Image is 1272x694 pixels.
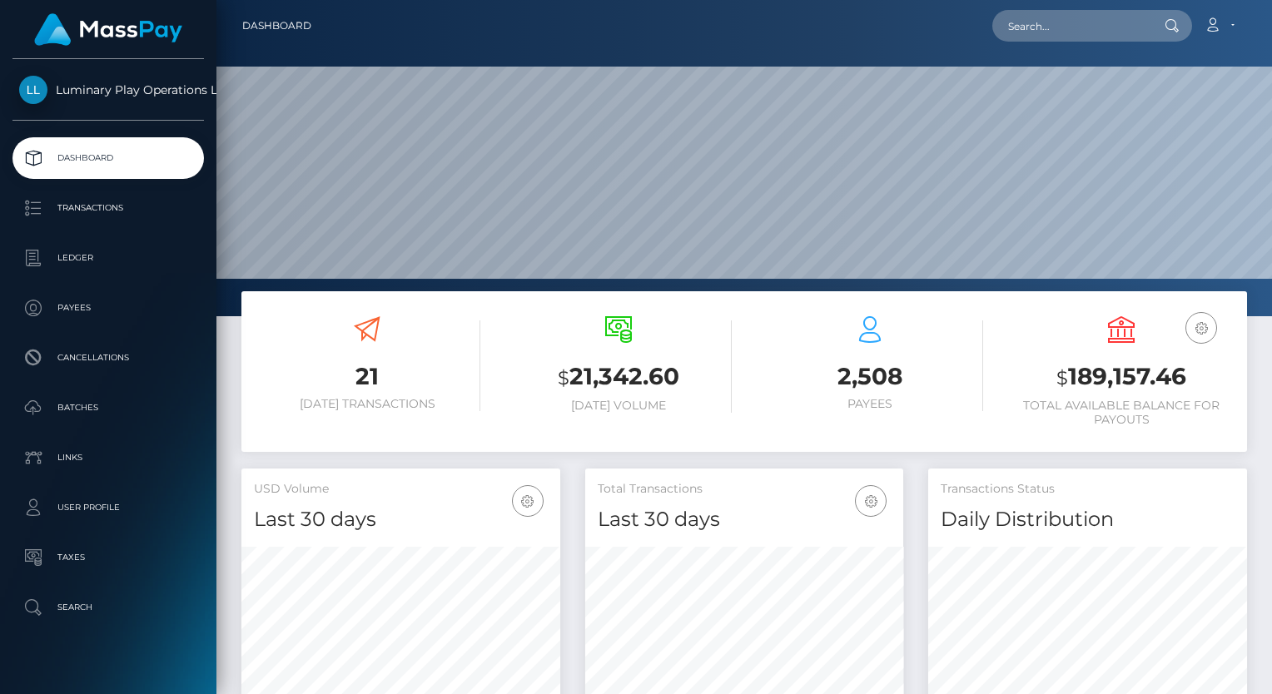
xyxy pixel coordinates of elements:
[505,399,732,413] h6: [DATE] Volume
[19,495,197,520] p: User Profile
[19,345,197,370] p: Cancellations
[12,387,204,429] a: Batches
[19,595,197,620] p: Search
[12,287,204,329] a: Payees
[19,395,197,420] p: Batches
[12,187,204,229] a: Transactions
[34,13,182,46] img: MassPay Logo
[19,196,197,221] p: Transactions
[1008,360,1235,394] h3: 189,157.46
[19,545,197,570] p: Taxes
[598,505,892,534] h4: Last 30 days
[12,487,204,528] a: User Profile
[757,397,983,411] h6: Payees
[12,82,204,97] span: Luminary Play Operations Limited
[1008,399,1235,427] h6: Total Available Balance for Payouts
[1056,366,1068,389] small: $
[12,587,204,628] a: Search
[992,10,1149,42] input: Search...
[254,397,480,411] h6: [DATE] Transactions
[941,481,1235,498] h5: Transactions Status
[254,505,548,534] h4: Last 30 days
[19,295,197,320] p: Payees
[254,360,480,393] h3: 21
[242,8,311,43] a: Dashboard
[12,437,204,478] a: Links
[757,360,983,393] h3: 2,508
[12,537,204,578] a: Taxes
[941,505,1235,534] h4: Daily Distribution
[12,137,204,179] a: Dashboard
[598,481,892,498] h5: Total Transactions
[19,146,197,171] p: Dashboard
[12,237,204,279] a: Ledger
[19,76,47,104] img: Luminary Play Operations Limited
[19,245,197,270] p: Ledger
[254,481,548,498] h5: USD Volume
[558,366,569,389] small: $
[19,445,197,470] p: Links
[12,337,204,379] a: Cancellations
[505,360,732,394] h3: 21,342.60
